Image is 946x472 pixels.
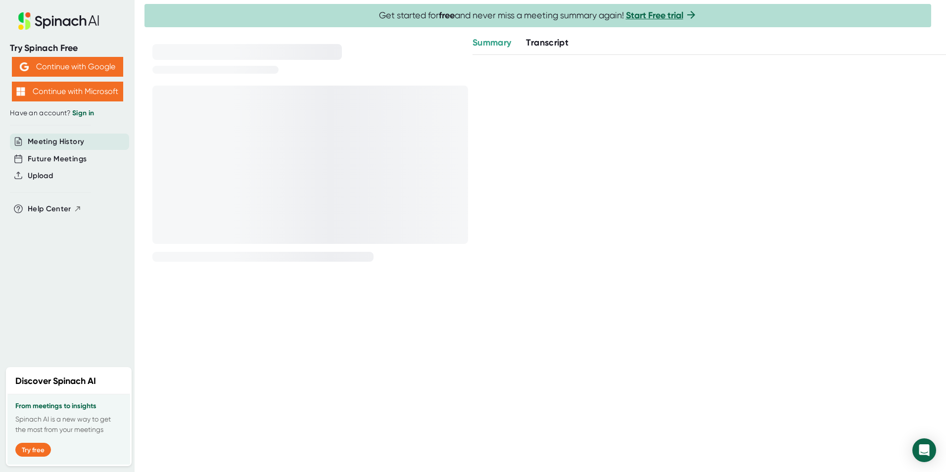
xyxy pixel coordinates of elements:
[28,203,71,215] span: Help Center
[15,443,51,457] button: Try free
[28,136,84,147] button: Meeting History
[28,170,53,182] button: Upload
[12,82,123,101] button: Continue with Microsoft
[15,414,122,435] p: Spinach AI is a new way to get the most from your meetings
[526,37,568,48] span: Transcript
[10,109,125,118] div: Have an account?
[12,57,123,77] button: Continue with Google
[15,402,122,410] h3: From meetings to insights
[20,62,29,71] img: Aehbyd4JwY73AAAAAElFTkSuQmCC
[15,375,96,388] h2: Discover Spinach AI
[28,203,82,215] button: Help Center
[473,37,511,48] span: Summary
[379,10,697,21] span: Get started for and never miss a meeting summary again!
[526,36,568,49] button: Transcript
[473,36,511,49] button: Summary
[626,10,683,21] a: Start Free trial
[10,43,125,54] div: Try Spinach Free
[28,153,87,165] button: Future Meetings
[912,438,936,462] div: Open Intercom Messenger
[72,109,94,117] a: Sign in
[439,10,455,21] b: free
